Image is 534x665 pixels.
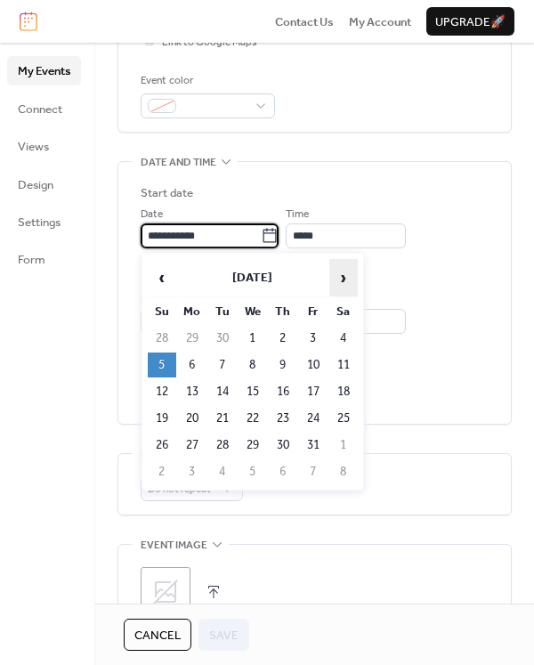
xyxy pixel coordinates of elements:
td: 11 [329,353,358,377]
td: 25 [329,406,358,431]
th: Fr [299,299,328,324]
td: 29 [178,326,206,351]
td: 24 [299,406,328,431]
span: My Account [349,13,411,31]
span: Link to Google Maps [162,34,257,52]
td: 4 [329,326,358,351]
td: 21 [208,406,237,431]
td: 26 [148,433,176,458]
span: Cancel [134,627,181,645]
th: Tu [208,299,237,324]
td: 12 [148,379,176,404]
td: 31 [299,433,328,458]
td: 2 [148,459,176,484]
td: 27 [178,433,206,458]
span: Date and time [141,154,216,172]
td: 30 [269,433,297,458]
td: 19 [148,406,176,431]
td: 7 [299,459,328,484]
button: Cancel [124,619,191,651]
span: › [330,260,357,296]
span: Contact Us [275,13,334,31]
th: Mo [178,299,206,324]
span: Date [141,206,163,223]
td: 20 [178,406,206,431]
td: 8 [329,459,358,484]
div: ; [141,567,190,617]
td: 23 [269,406,297,431]
td: 3 [299,326,328,351]
th: Su [148,299,176,324]
td: 18 [329,379,358,404]
th: [DATE] [178,259,328,297]
td: 7 [208,353,237,377]
span: Form [18,251,45,269]
span: Upgrade 🚀 [435,13,506,31]
a: Settings [7,207,81,236]
span: ‹ [149,260,175,296]
span: Settings [18,214,61,231]
span: Event image [141,537,207,555]
a: My Account [349,12,411,30]
th: Sa [329,299,358,324]
td: 8 [239,353,267,377]
a: Design [7,170,81,199]
a: My Events [7,56,81,85]
a: Connect [7,94,81,123]
td: 10 [299,353,328,377]
img: logo [20,12,37,31]
td: 4 [208,459,237,484]
div: Start date [141,184,193,202]
button: Upgrade🚀 [426,7,514,36]
span: Views [18,138,49,156]
td: 9 [269,353,297,377]
a: Contact Us [275,12,334,30]
td: 1 [329,433,358,458]
td: 13 [178,379,206,404]
span: Design [18,176,53,194]
span: My Events [18,62,70,80]
td: 5 [148,353,176,377]
div: Event color [141,72,271,90]
td: 30 [208,326,237,351]
td: 2 [269,326,297,351]
td: 17 [299,379,328,404]
span: Time [286,206,309,223]
td: 28 [208,433,237,458]
span: Connect [18,101,62,118]
td: 1 [239,326,267,351]
td: 14 [208,379,237,404]
td: 6 [178,353,206,377]
td: 29 [239,433,267,458]
a: Views [7,132,81,160]
td: 28 [148,326,176,351]
td: 3 [178,459,206,484]
a: Form [7,245,81,273]
td: 5 [239,459,267,484]
th: Th [269,299,297,324]
td: 16 [269,379,297,404]
th: We [239,299,267,324]
td: 15 [239,379,267,404]
td: 6 [269,459,297,484]
td: 22 [239,406,267,431]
